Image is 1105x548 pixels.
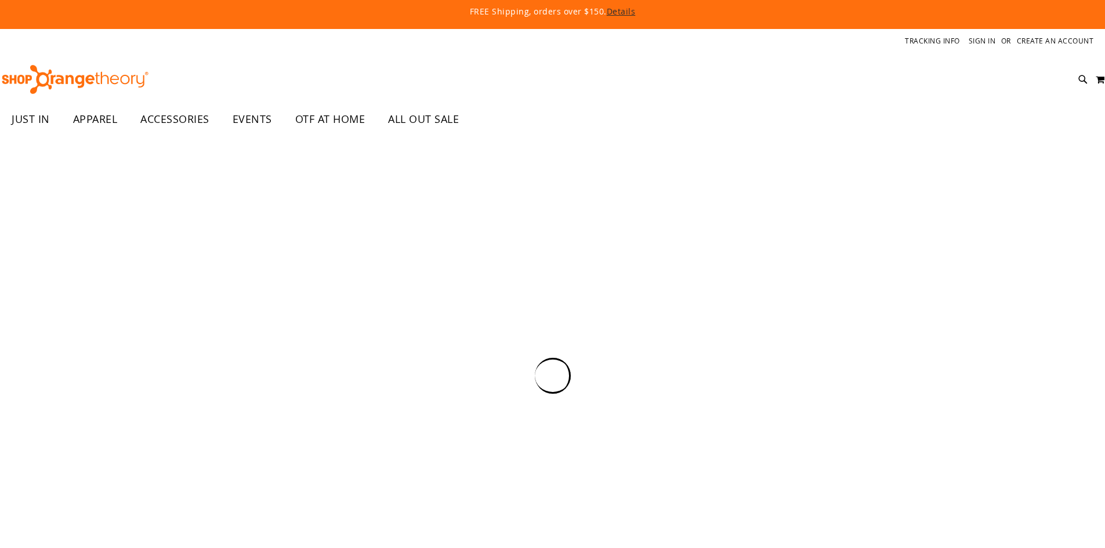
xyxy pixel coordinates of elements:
a: OTF AT HOME [284,106,377,133]
a: Sign In [969,36,996,46]
span: EVENTS [233,106,272,132]
span: ACCESSORIES [140,106,209,132]
span: APPAREL [73,106,118,132]
a: Create an Account [1017,36,1094,46]
span: OTF AT HOME [295,106,365,132]
p: FREE Shipping, orders over $150. [205,6,901,17]
a: EVENTS [221,106,284,133]
span: ALL OUT SALE [388,106,459,132]
span: JUST IN [12,106,50,132]
a: ACCESSORIES [129,106,221,133]
a: APPAREL [61,106,129,133]
a: ALL OUT SALE [376,106,470,133]
a: Details [607,6,636,17]
a: Tracking Info [905,36,960,46]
